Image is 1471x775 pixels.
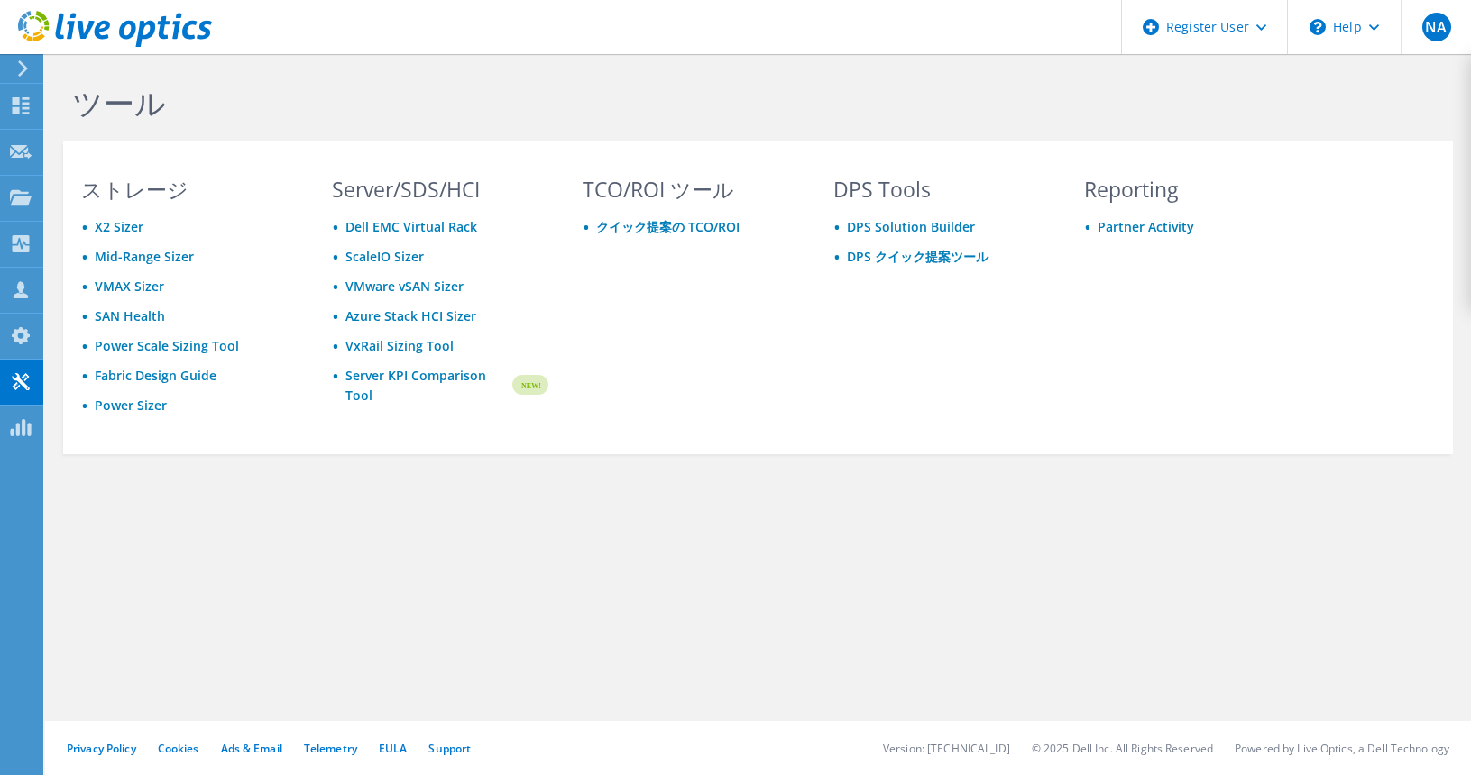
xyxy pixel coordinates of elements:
[72,84,1290,122] h1: ツール
[345,366,510,406] a: Server KPI Comparison Tool
[95,307,165,324] a: SAN Health
[510,364,548,406] img: new-badge.svg
[95,218,143,235] a: X2 Sizer
[95,278,164,295] a: VMAX Sizer
[379,741,407,756] a: EULA
[67,741,136,756] a: Privacy Policy
[583,179,799,199] h3: TCO/ROI ツール
[847,218,975,235] a: DPS Solution Builder
[345,248,424,265] a: ScaleIO Sizer
[833,179,1050,199] h3: DPS Tools
[345,218,477,235] a: Dell EMC Virtual Rack
[1422,13,1451,41] span: NA
[221,741,282,756] a: Ads & Email
[345,337,454,354] a: VxRail Sizing Tool
[1032,741,1213,756] li: © 2025 Dell Inc. All Rights Reserved
[332,179,548,199] h3: Server/SDS/HCI
[95,337,239,354] a: Power Scale Sizing Tool
[95,397,167,414] a: Power Sizer
[883,741,1010,756] li: Version: [TECHNICAL_ID]
[158,741,199,756] a: Cookies
[1310,19,1326,35] svg: \n
[95,248,194,265] a: Mid-Range Sizer
[596,218,740,235] a: クイック提案の TCO/ROI
[1098,218,1194,235] a: Partner Activity
[304,741,357,756] a: Telemetry
[1084,179,1301,199] h3: Reporting
[345,278,464,295] a: VMware vSAN Sizer
[847,248,988,265] a: DPS クイック提案ツール
[95,367,216,384] a: Fabric Design Guide
[1235,741,1449,756] li: Powered by Live Optics, a Dell Technology
[345,307,476,324] a: Azure Stack HCI Sizer
[428,741,471,756] a: Support
[81,179,298,199] h3: ストレージ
